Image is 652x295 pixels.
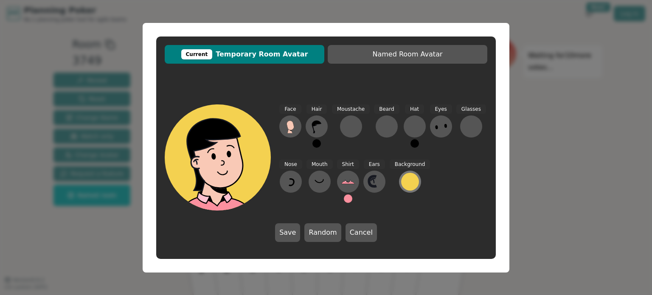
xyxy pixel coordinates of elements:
[374,104,399,114] span: Beard
[332,104,370,114] span: Moustache
[279,104,301,114] span: Face
[456,104,486,114] span: Glasses
[181,49,213,59] div: Current
[279,160,302,169] span: Nose
[337,160,359,169] span: Shirt
[306,160,333,169] span: Mouth
[304,223,341,242] button: Random
[346,223,377,242] button: Cancel
[275,223,300,242] button: Save
[430,104,452,114] span: Eyes
[332,49,483,59] span: Named Room Avatar
[306,104,327,114] span: Hair
[390,160,430,169] span: Background
[405,104,424,114] span: Hat
[165,45,324,64] button: CurrentTemporary Room Avatar
[169,49,320,59] span: Temporary Room Avatar
[364,160,385,169] span: Ears
[328,45,487,64] button: Named Room Avatar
